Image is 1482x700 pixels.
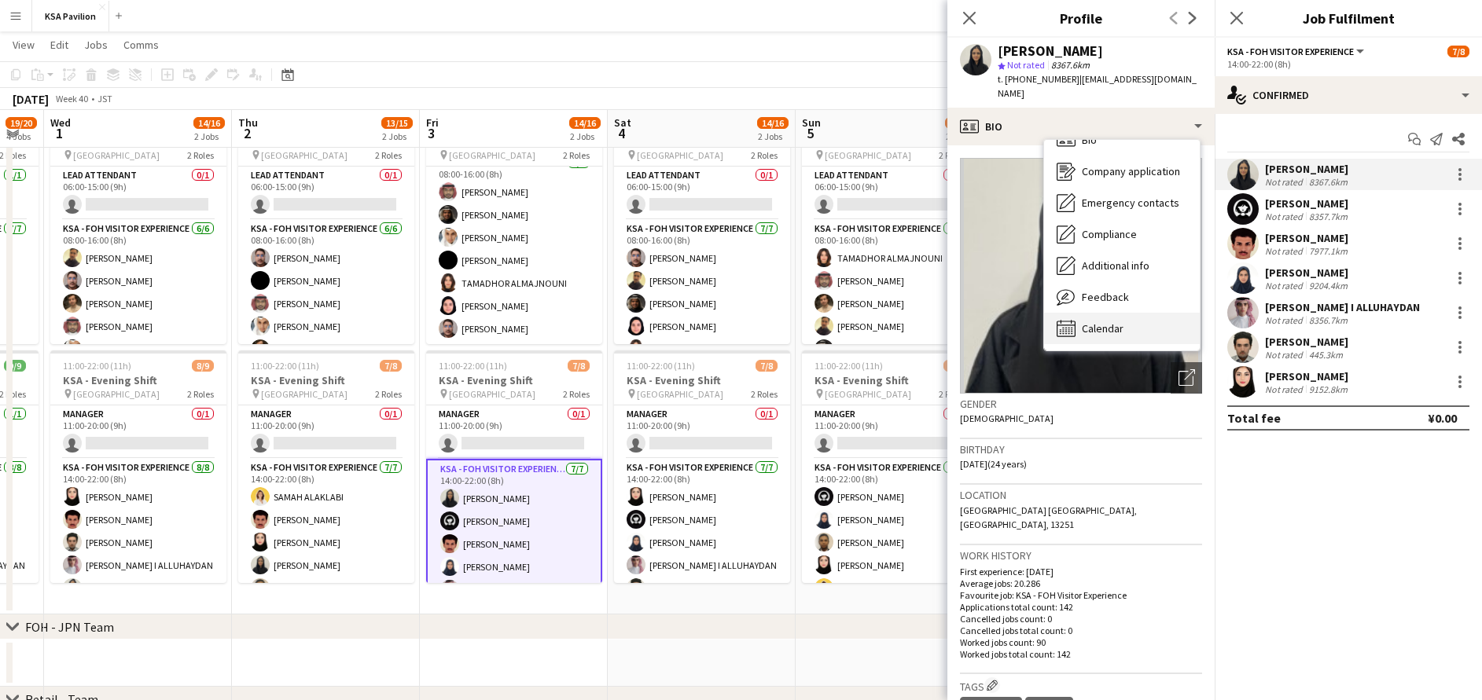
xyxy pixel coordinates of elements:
[627,360,695,372] span: 11:00-22:00 (11h)
[757,117,789,129] span: 14/16
[1265,335,1348,349] div: [PERSON_NAME]
[825,388,911,400] span: [GEOGRAPHIC_DATA]
[1215,8,1482,28] h3: Job Fulfilment
[1265,176,1306,188] div: Not rated
[1171,362,1202,394] div: Open photos pop-in
[6,130,36,142] div: 4 Jobs
[1306,245,1351,257] div: 7977.1km
[1265,162,1351,176] div: [PERSON_NAME]
[6,117,37,129] span: 19/20
[1265,211,1306,222] div: Not rated
[1265,245,1306,257] div: Not rated
[426,112,602,344] app-job-card: 06:00-16:00 (10h)7/8KSA - Morning Shift [GEOGRAPHIC_DATA]2 RolesLEAD ATTENDANT0/106:00-15:00 (9h)...
[960,677,1202,694] h3: Tags
[946,130,976,142] div: 2 Jobs
[238,115,258,130] span: Thu
[251,360,319,372] span: 11:00-22:00 (11h)
[1082,290,1129,304] span: Feedback
[756,360,778,372] span: 7/8
[44,35,75,55] a: Edit
[960,625,1202,636] p: Cancelled jobs total count: 0
[1082,227,1137,241] span: Compliance
[194,130,224,142] div: 2 Jobs
[802,220,978,387] app-card-role: KSA - FOH Visitor Experience6/608:00-16:00 (8h)TAMADHOR ALMAJNOUNI[PERSON_NAME][PERSON_NAME][PERS...
[426,350,602,583] app-job-card: 11:00-22:00 (11h)7/8KSA - Evening Shift [GEOGRAPHIC_DATA]2 RolesManager0/111:00-20:00 (9h) KSA - ...
[1265,300,1420,314] div: [PERSON_NAME] I ALLUHAYDAN
[568,360,590,372] span: 7/8
[1306,349,1346,361] div: 445.3km
[960,589,1202,601] p: Favourite job: KSA - FOH Visitor Experience
[998,73,1197,99] span: | [EMAIL_ADDRESS][DOMAIN_NAME]
[50,167,226,220] app-card-role: LEAD ATTENDANT0/106:00-15:00 (9h)
[261,388,348,400] span: [GEOGRAPHIC_DATA]
[424,124,439,142] span: 3
[13,38,35,52] span: View
[238,350,414,583] app-job-card: 11:00-22:00 (11h)7/8KSA - Evening Shift [GEOGRAPHIC_DATA]2 RolesManager0/111:00-20:00 (9h) KSA - ...
[614,459,790,649] app-card-role: KSA - FOH Visitor Experience7/714:00-22:00 (8h)[PERSON_NAME][PERSON_NAME][PERSON_NAME][PERSON_NAM...
[238,220,414,387] app-card-role: KSA - FOH Visitor Experience6/608:00-16:00 (8h)[PERSON_NAME][PERSON_NAME][PERSON_NAME][PERSON_NAM...
[1265,231,1351,245] div: [PERSON_NAME]
[380,360,402,372] span: 7/8
[960,636,1202,648] p: Worked jobs count: 90
[50,112,226,344] app-job-card: 06:00-16:00 (10h)6/7KSA - Morning Shift [GEOGRAPHIC_DATA]2 RolesLEAD ATTENDANT0/106:00-15:00 (9h)...
[960,412,1054,424] span: [DEMOGRAPHIC_DATA]
[6,35,41,55] a: View
[614,350,790,583] app-job-card: 11:00-22:00 (11h)7/8KSA - Evening Shift [GEOGRAPHIC_DATA]2 RolesManager0/111:00-20:00 (9h) KSA - ...
[1227,410,1281,426] div: Total fee
[1082,196,1179,210] span: Emergency contacts
[1447,46,1469,57] span: 7/8
[193,117,225,129] span: 14/16
[1044,281,1200,313] div: Feedback
[960,488,1202,502] h3: Location
[563,149,590,161] span: 2 Roles
[261,149,348,161] span: [GEOGRAPHIC_DATA]
[612,124,631,142] span: 4
[449,149,535,161] span: [GEOGRAPHIC_DATA]
[802,373,978,387] h3: KSA - Evening Shift
[426,154,602,344] app-card-role: KSA - FOH Visitor Experience7/708:00-16:00 (8h)[PERSON_NAME][PERSON_NAME][PERSON_NAME][PERSON_NAM...
[751,388,778,400] span: 2 Roles
[943,360,965,372] span: 6/7
[614,405,790,459] app-card-role: Manager0/111:00-20:00 (9h)
[802,115,821,130] span: Sun
[123,38,159,52] span: Comms
[945,117,976,129] span: 12/14
[614,220,790,410] app-card-role: KSA - FOH Visitor Experience7/708:00-16:00 (8h)[PERSON_NAME][PERSON_NAME][PERSON_NAME][PERSON_NAM...
[1265,266,1351,280] div: [PERSON_NAME]
[4,360,26,372] span: 9/9
[1265,314,1306,326] div: Not rated
[1082,321,1123,335] span: Calendar
[825,149,911,161] span: [GEOGRAPHIC_DATA]
[1265,383,1306,395] div: Not rated
[187,388,214,400] span: 2 Roles
[614,115,631,130] span: Sat
[614,167,790,220] app-card-role: LEAD ATTENDANT0/106:00-15:00 (9h)
[375,388,402,400] span: 2 Roles
[815,360,883,372] span: 11:00-22:00 (11h)
[238,167,414,220] app-card-role: LEAD ATTENDANT0/106:00-15:00 (9h)
[73,388,160,400] span: [GEOGRAPHIC_DATA]
[802,167,978,220] app-card-role: LEAD ATTENDANT0/106:00-15:00 (9h)
[382,130,412,142] div: 2 Jobs
[50,350,226,583] app-job-card: 11:00-22:00 (11h)8/9KSA - Evening Shift [GEOGRAPHIC_DATA]2 RolesManager0/111:00-20:00 (9h) KSA - ...
[375,149,402,161] span: 2 Roles
[802,112,978,344] app-job-card: 06:00-16:00 (10h)6/7KSA - Morning Shift [GEOGRAPHIC_DATA]2 RolesLEAD ATTENDANT0/106:00-15:00 (9h)...
[426,459,602,657] app-card-role: KSA - FOH Visitor Experience7/714:00-22:00 (8h)[PERSON_NAME][PERSON_NAME][PERSON_NAME][PERSON_NAM...
[1306,211,1351,222] div: 8357.7km
[50,115,71,130] span: Wed
[802,405,978,459] app-card-role: Manager0/111:00-20:00 (9h)
[960,548,1202,563] h3: Work history
[960,397,1202,411] h3: Gender
[50,373,226,387] h3: KSA - Evening Shift
[73,149,160,161] span: [GEOGRAPHIC_DATA]
[947,108,1215,145] div: Bio
[1082,258,1149,273] span: Additional info
[960,458,1027,470] span: [DATE] (24 years)
[1306,280,1351,291] div: 9204.4km
[50,405,226,459] app-card-role: Manager0/111:00-20:00 (9h)
[117,35,165,55] a: Comms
